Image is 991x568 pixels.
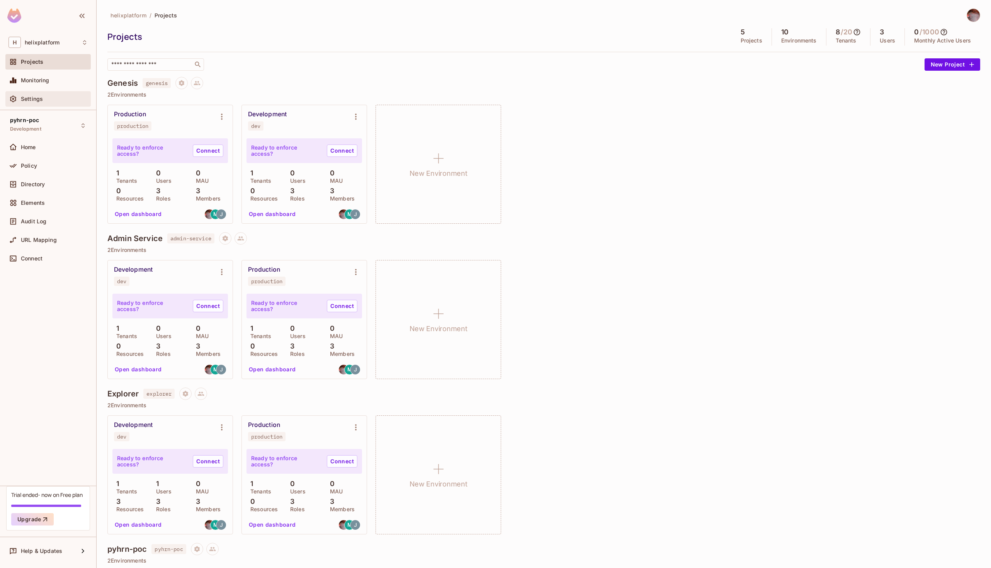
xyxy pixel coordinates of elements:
span: Workspace: helixplatform [25,39,59,46]
p: 0 [246,187,255,195]
span: Project settings [175,81,188,88]
span: Elements [21,200,45,206]
span: pyhrn-poc [10,117,39,123]
p: Members [192,196,221,202]
p: 3 [192,187,200,195]
p: MAU [192,178,209,184]
p: Tenants [246,333,271,339]
img: david.earl@helix.com [339,209,348,219]
p: Ready to enforce access? [117,145,187,157]
div: Development [114,266,153,274]
img: SReyMgAAAABJRU5ErkJggg== [7,9,21,23]
span: Settings [21,96,43,102]
button: Environment settings [348,264,364,280]
p: MAU [192,333,209,339]
h4: pyhrn-poc [107,544,147,554]
img: john.corrales@helix.com [216,520,226,530]
a: Connect [193,455,223,468]
p: Tenants [112,178,137,184]
span: pyhrn-poc [151,544,186,554]
p: Users [286,178,306,184]
img: john.corrales@helix.com [216,209,226,219]
button: Environment settings [348,420,364,435]
li: / [150,12,151,19]
p: Resources [246,351,278,357]
span: Directory [21,181,45,187]
button: Environment settings [214,264,229,280]
button: Open dashboard [112,208,165,220]
p: 3 [152,342,160,350]
p: 0 [286,169,295,177]
h4: Admin Service [107,234,163,243]
p: 3 [192,498,200,505]
button: Open dashboard [112,519,165,531]
span: Policy [21,163,37,169]
img: john.corrales@helix.com [350,365,360,374]
div: dev [117,278,126,284]
p: 3 [326,498,334,505]
button: Environment settings [214,420,229,435]
p: 3 [326,342,334,350]
div: Trial ended- now on Free plan [11,491,83,498]
p: Resources [112,351,144,357]
div: Projects [107,31,728,43]
div: Development [248,111,287,118]
span: Project settings [191,547,203,554]
p: 3 [112,498,121,505]
p: 2 Environments [107,92,980,98]
p: Roles [152,506,171,512]
a: Connect [327,455,357,468]
p: 0 [192,480,201,488]
img: john.corrales@helix.com [216,365,226,374]
p: Users [880,37,895,44]
div: Production [114,111,146,118]
p: Ready to enforce access? [117,455,187,468]
p: Tenants [112,333,137,339]
div: production [117,123,148,129]
span: Projects [155,12,177,19]
p: 3 [286,187,294,195]
p: 0 [152,169,161,177]
span: helixplatform [110,12,146,19]
button: New Project [925,58,980,71]
p: 1 [246,169,253,177]
p: Ready to enforce access? [251,145,321,157]
span: admin-service [167,233,214,243]
p: 3 [326,187,334,195]
span: Audit Log [21,218,46,224]
span: URL Mapping [21,237,57,243]
img: david.earl@helix.com [205,209,214,219]
p: Roles [152,196,171,202]
p: Roles [286,351,305,357]
h5: / 20 [841,28,852,36]
p: 1 [112,325,119,332]
p: Monthly Active Users [914,37,971,44]
span: Project settings [219,236,231,243]
p: Roles [152,351,171,357]
p: Users [152,488,172,495]
div: Production [248,266,280,274]
button: Open dashboard [112,363,165,376]
p: 0 [286,480,295,488]
p: 0 [192,325,201,332]
p: Members [192,351,221,357]
p: 3 [152,498,160,505]
button: Upgrade [11,513,54,525]
p: 2 Environments [107,558,980,564]
p: 0 [246,498,255,505]
p: Members [192,506,221,512]
p: 1 [112,169,119,177]
div: Development [114,421,153,429]
span: Home [21,144,36,150]
a: Connect [193,145,223,157]
p: 1 [152,480,159,488]
div: Production [248,421,280,429]
p: Tenants [246,178,271,184]
button: Open dashboard [246,208,299,220]
p: Users [152,178,172,184]
p: 3 [192,342,200,350]
h5: 0 [914,28,919,36]
img: david.earl@helix.com [339,365,348,374]
p: 1 [246,325,253,332]
div: production [251,278,282,284]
